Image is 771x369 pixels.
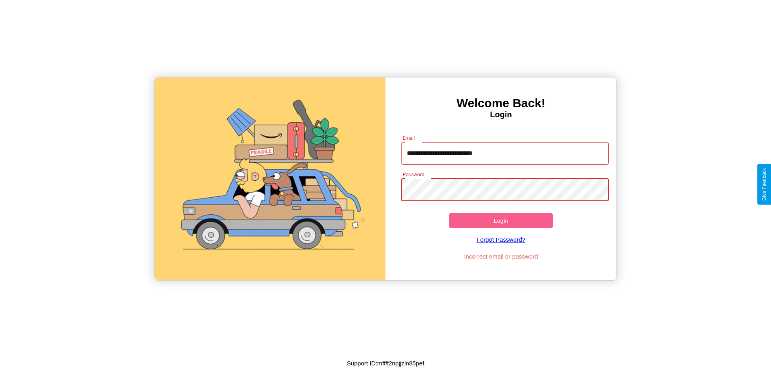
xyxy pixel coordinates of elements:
label: Password [403,171,424,178]
h4: Login [385,110,616,119]
img: gif [155,77,385,280]
p: Incorrect email or password [397,251,605,262]
a: Forgot Password? [397,228,605,251]
p: Support ID: mffff2npjjzln85pef [347,358,424,369]
h3: Welcome Back! [385,96,616,110]
label: Email [403,135,415,141]
div: Give Feedback [761,168,767,201]
button: Login [449,213,553,228]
